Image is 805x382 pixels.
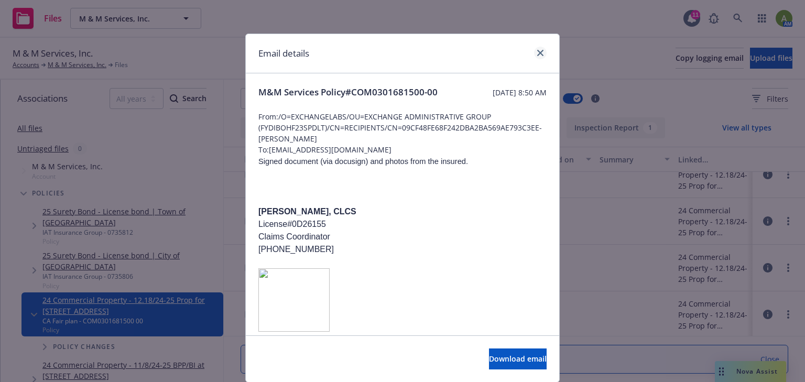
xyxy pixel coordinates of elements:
img: image001.png@01DBDEE5.587B3C30 [258,268,330,332]
span: [DATE] 8:50 AM [493,87,547,98]
span: To: [EMAIL_ADDRESS][DOMAIN_NAME] [258,144,547,155]
span: M&M Services Policy#COM0301681500-00 [258,86,438,99]
a: close [534,47,547,59]
span: Download email [489,354,547,364]
span: Signed document (via docusign) and photos from the insured. [258,157,468,166]
button: Download email [489,348,547,369]
span: From: /O=EXCHANGELABS/OU=EXCHANGE ADMINISTRATIVE GROUP (FYDIBOHF23SPDLT)/CN=RECIPIENTS/CN=09CF48F... [258,111,547,144]
span: [PHONE_NUMBER] [258,245,334,254]
span: [PERSON_NAME], CLCS [258,207,356,216]
h1: Email details [258,47,309,60]
span: License#0D26155 [258,220,326,228]
span: Claims Coordinator [258,232,330,241]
